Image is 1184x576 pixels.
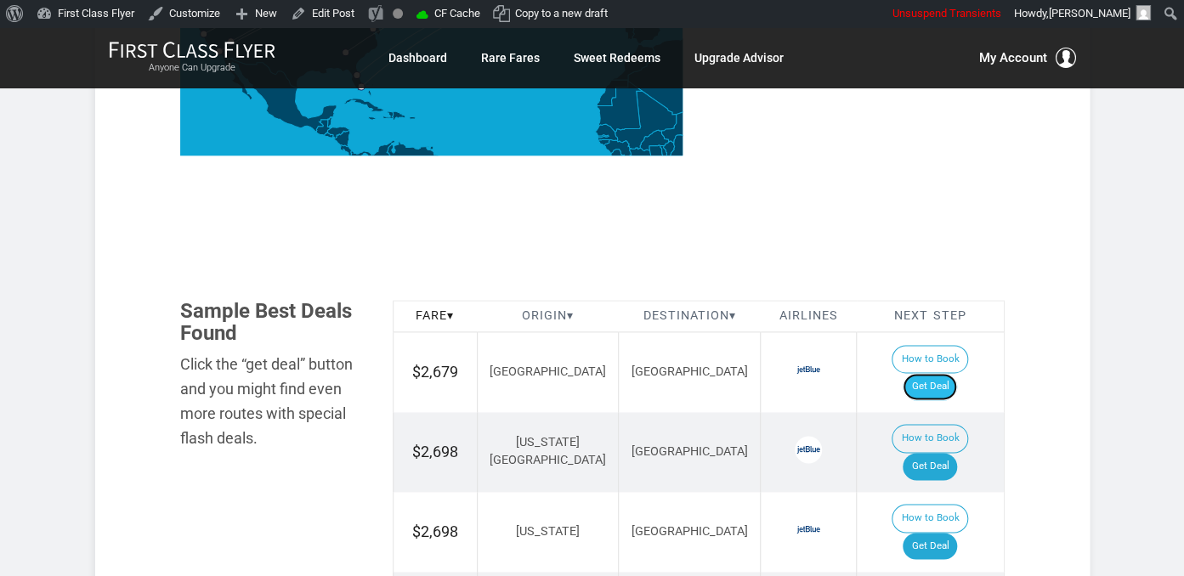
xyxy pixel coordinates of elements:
[343,98,383,111] path: Cuba
[574,42,660,73] a: Sweet Redeems
[903,453,957,480] a: Get Deal
[490,364,606,379] span: [GEOGRAPHIC_DATA]
[611,149,622,161] path: Sierra Leone
[632,524,748,539] span: [GEOGRAPHIC_DATA]
[109,62,275,74] small: Anyone Can Upgrade
[594,124,617,140] path: Senegal
[333,130,350,146] path: Nicaragua
[632,444,748,459] span: [GEOGRAPHIC_DATA]
[892,7,1001,20] span: Unsuspend Transients
[109,41,275,59] img: First Class Flyer
[429,145,433,149] path: Trinidad and Tobago
[640,130,669,151] path: Burkina Faso
[368,116,376,120] path: Jamaica
[632,364,748,379] span: [GEOGRAPHIC_DATA]
[412,443,458,460] span: $2,698
[729,308,736,323] span: ▾
[795,356,822,383] span: JetBlue
[892,424,968,453] button: How to Book
[180,300,367,345] h3: Sample Best Deals Found
[180,353,367,450] div: Click the “get deal” button and you might find even more routes with special flash deals.
[615,91,676,149] path: Mali
[597,81,642,132] path: Mauritania
[795,436,822,463] span: JetBlue
[1049,7,1130,20] span: [PERSON_NAME]
[327,116,331,127] path: Belize
[224,58,337,132] path: Mexico
[694,42,784,73] a: Upgrade Advisor
[447,308,454,323] span: ▾
[619,300,761,332] th: Destination
[979,48,1047,68] span: My Account
[109,41,275,75] a: First Class FlyerAnyone Can Upgrade
[761,300,857,332] th: Airlines
[660,145,666,164] path: Togo
[410,116,416,119] path: Puerto Rico
[316,119,331,134] path: Guatemala
[892,345,968,374] button: How to Book
[340,144,353,155] path: Costa Rica
[481,42,540,73] a: Rare Fares
[327,126,350,138] path: Honduras
[393,300,477,332] th: Fare
[388,42,447,73] a: Dashboard
[903,373,957,400] a: Get Deal
[598,139,609,145] path: Guinea-Bissau
[351,150,372,160] path: Panama
[412,522,458,540] span: $2,698
[663,140,674,163] path: Benin
[597,79,628,106] path: Western Sahara
[324,133,332,138] path: El Salvador
[490,435,606,467] span: [US_STATE][GEOGRAPHIC_DATA]
[477,300,619,332] th: Origin
[567,308,574,323] span: ▾
[598,134,609,137] path: Gambia
[412,363,458,381] span: $2,679
[892,504,968,533] button: How to Book
[382,111,393,119] path: Haiti
[795,516,822,543] span: JetBlue
[979,48,1076,68] button: My Account
[516,524,580,539] span: [US_STATE]
[392,111,405,121] path: Dominican Republic
[857,300,1004,332] th: Next Step
[903,533,957,560] a: Get Deal
[648,145,664,169] path: Ghana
